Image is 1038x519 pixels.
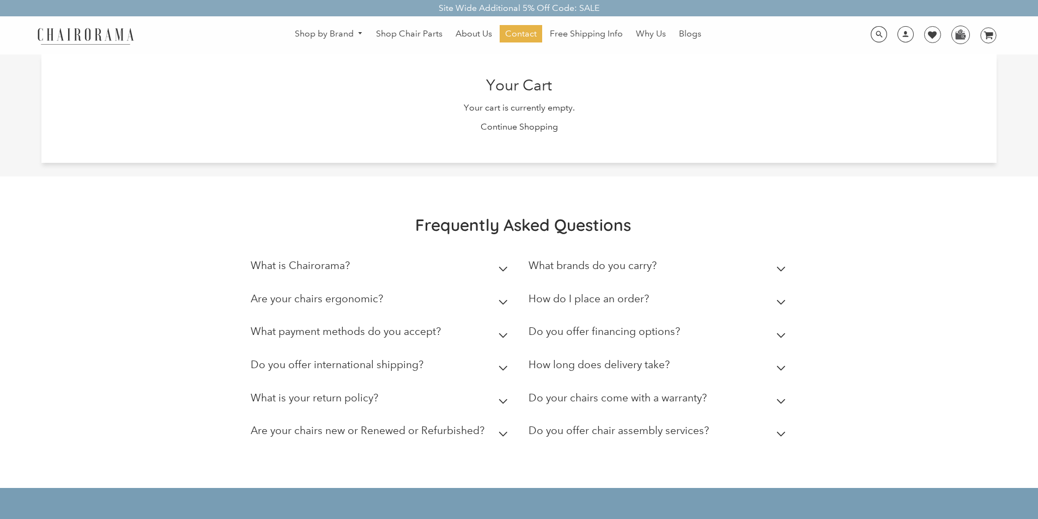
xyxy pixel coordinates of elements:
summary: Are your chairs new or Renewed or Refurbished? [251,417,512,450]
h2: What is Chairorama? [251,259,350,272]
nav: DesktopNavigation [186,25,810,45]
span: Contact [505,28,537,40]
summary: How do I place an order? [529,285,790,318]
h2: What payment methods do you accept? [251,325,441,338]
a: Contact [500,25,542,42]
h2: Are your chairs new or Renewed or Refurbished? [251,424,484,437]
summary: What is Chairorama? [251,252,512,285]
img: WhatsApp_Image_2024-07-12_at_16.23.01.webp [952,26,969,42]
h2: Do you offer chair assembly services? [529,424,709,437]
span: About Us [456,28,492,40]
span: Free Shipping Info [550,28,623,40]
summary: Do you offer international shipping? [251,351,512,384]
summary: What payment methods do you accept? [251,317,512,351]
a: Free Shipping Info [544,25,628,42]
a: Why Us [630,25,671,42]
h2: How do I place an order? [529,292,649,305]
a: Shop Chair Parts [371,25,448,42]
span: Blogs [679,28,701,40]
h2: What is your return policy? [251,392,378,404]
h2: Do you offer international shipping? [251,358,423,371]
summary: What is your return policy? [251,384,512,417]
a: Blogs [673,25,707,42]
a: Continue Shopping [481,121,558,132]
h2: Are your chairs ergonomic? [251,292,383,305]
summary: What brands do you carry? [529,252,790,285]
a: Shop by Brand [289,26,369,42]
span: Shop Chair Parts [376,28,442,40]
summary: Are your chairs ergonomic? [251,285,512,318]
summary: Do your chairs come with a warranty? [529,384,790,417]
h2: Your Cart [52,76,986,95]
summary: How long does delivery take? [529,351,790,384]
h2: Do you offer financing options? [529,325,680,338]
summary: Do you offer chair assembly services? [529,417,790,450]
summary: Do you offer financing options? [529,317,790,351]
span: Why Us [636,28,666,40]
h2: Do your chairs come with a warranty? [529,392,707,404]
h2: Frequently Asked Questions [251,215,796,235]
a: About Us [450,25,497,42]
img: chairorama [31,26,140,45]
h2: How long does delivery take? [529,358,670,371]
p: Your cart is currently empty. [52,102,986,114]
h2: What brands do you carry? [529,259,657,272]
